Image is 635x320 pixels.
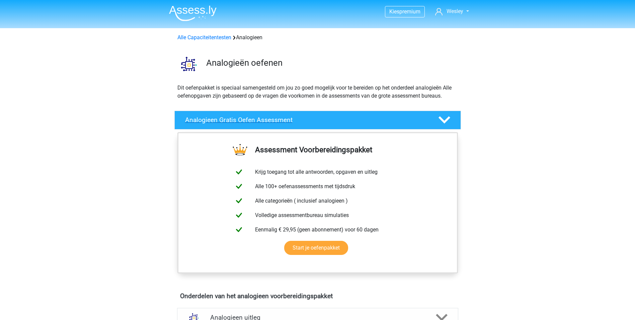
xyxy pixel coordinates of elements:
[185,116,427,124] h4: Analogieen Gratis Oefen Assessment
[172,111,464,129] a: Analogieen Gratis Oefen Assessment
[206,58,456,68] h3: Analogieën oefenen
[399,8,420,15] span: premium
[177,34,231,41] a: Alle Capaciteitentesten
[447,8,463,14] span: Wesley
[175,50,203,78] img: analogieen
[385,7,424,16] a: Kiespremium
[432,7,471,15] a: Wesley
[177,84,458,100] p: Dit oefenpakket is speciaal samengesteld om jou zo goed mogelijk voor te bereiden op het onderdee...
[175,34,461,42] div: Analogieen
[284,241,348,255] a: Start je oefenpakket
[169,5,217,21] img: Assessly
[389,8,399,15] span: Kies
[180,292,455,300] h4: Onderdelen van het analogieen voorbereidingspakket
